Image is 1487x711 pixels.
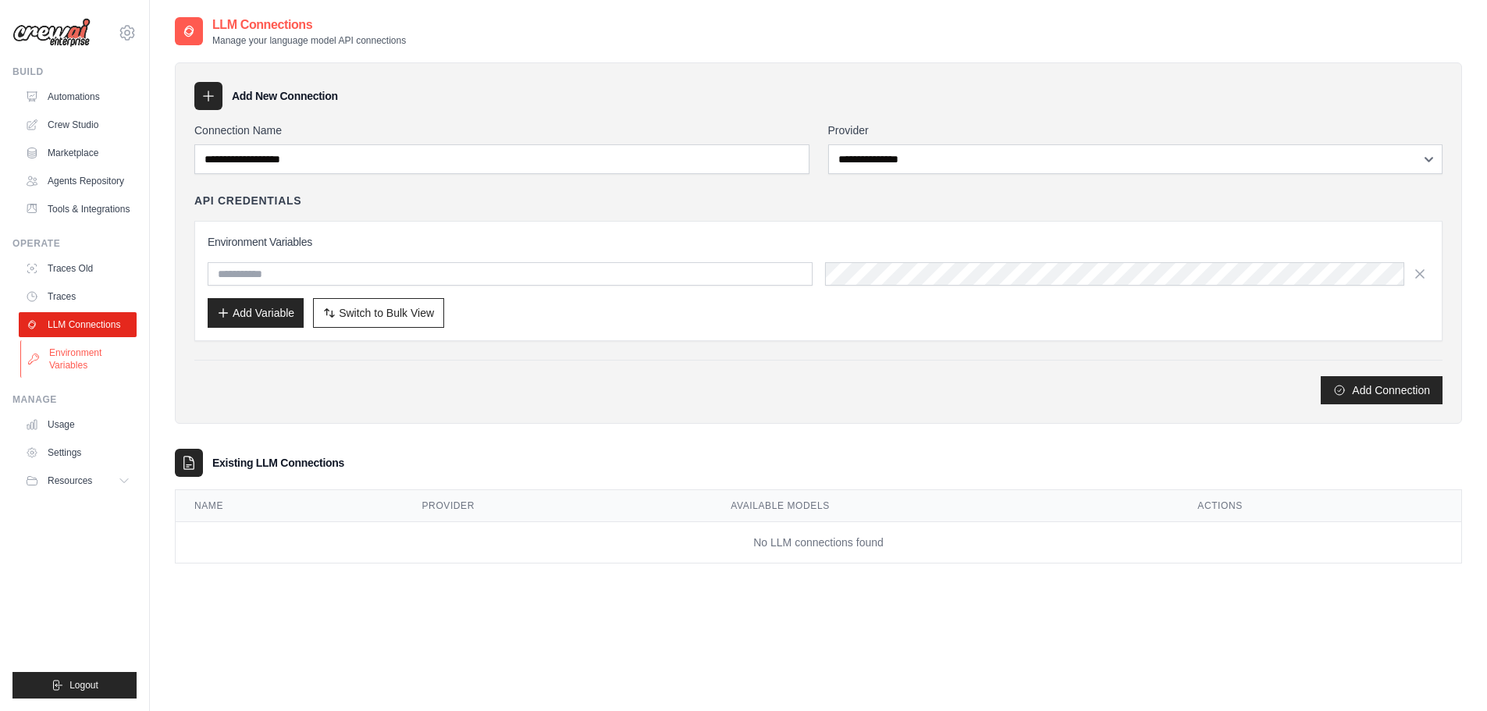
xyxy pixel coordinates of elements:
h3: Environment Variables [208,234,1429,250]
th: Name [176,490,404,522]
button: Add Connection [1321,376,1443,404]
th: Actions [1179,490,1461,522]
button: Add Variable [208,298,304,328]
span: Switch to Bulk View [339,305,434,321]
a: LLM Connections [19,312,137,337]
button: Logout [12,672,137,699]
th: Available Models [712,490,1179,522]
a: Crew Studio [19,112,137,137]
a: Usage [19,412,137,437]
div: Build [12,66,137,78]
button: Resources [19,468,137,493]
a: Automations [19,84,137,109]
h3: Existing LLM Connections [212,455,344,471]
a: Marketplace [19,140,137,165]
td: No LLM connections found [176,522,1461,563]
button: Switch to Bulk View [313,298,444,328]
a: Environment Variables [20,340,138,378]
h4: API Credentials [194,193,301,208]
p: Manage your language model API connections [212,34,406,47]
label: Provider [828,123,1443,138]
a: Traces Old [19,256,137,281]
a: Tools & Integrations [19,197,137,222]
span: Resources [48,475,92,487]
img: Logo [12,18,91,48]
h3: Add New Connection [232,88,338,104]
label: Connection Name [194,123,809,138]
a: Settings [19,440,137,465]
div: Manage [12,393,137,406]
a: Traces [19,284,137,309]
span: Logout [69,679,98,691]
th: Provider [404,490,713,522]
div: Operate [12,237,137,250]
h2: LLM Connections [212,16,406,34]
a: Agents Repository [19,169,137,194]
